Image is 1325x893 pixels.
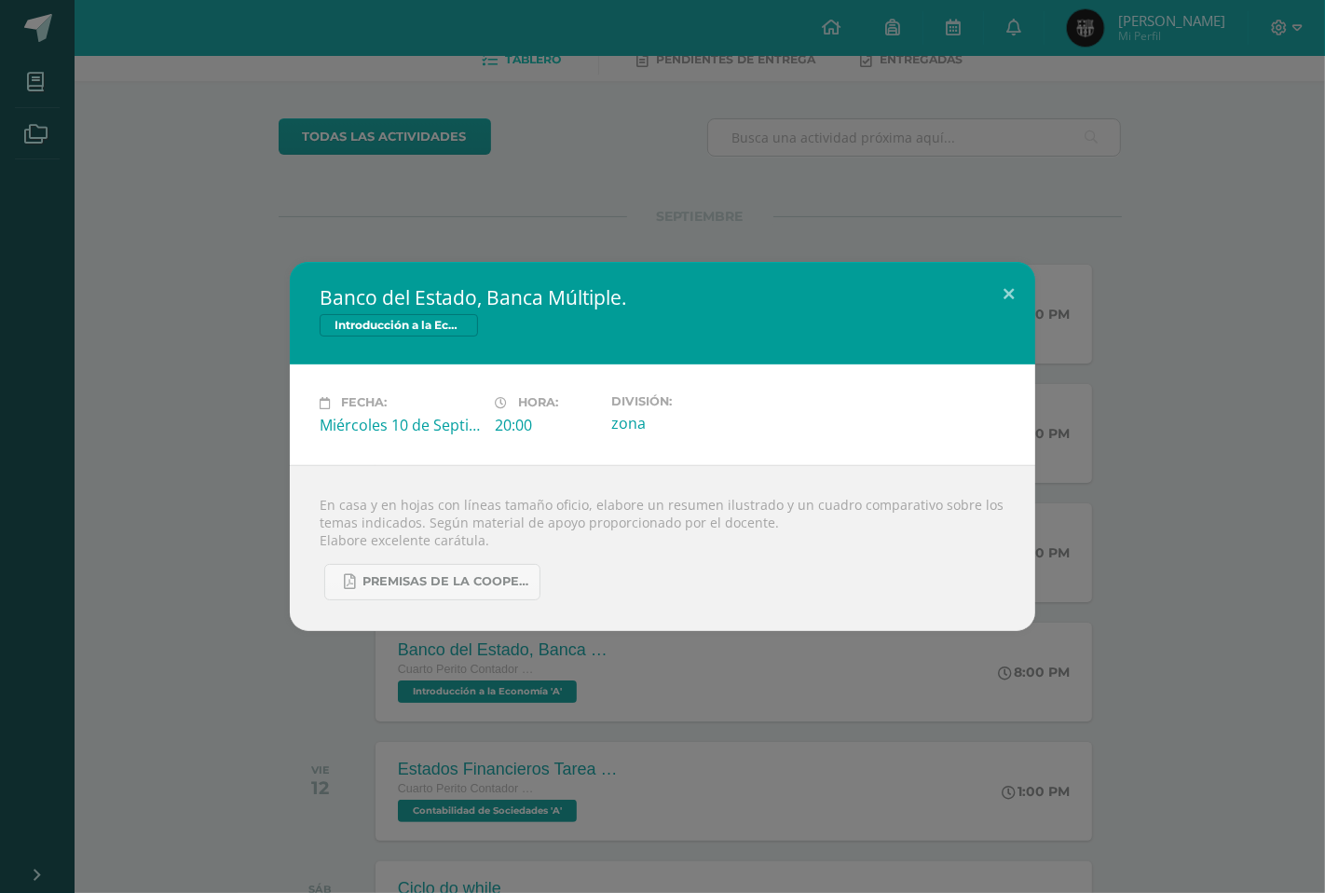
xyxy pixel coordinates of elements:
h2: Banco del Estado, Banca Múltiple. [320,284,1005,310]
a: PREMISAS DE LA COOPERACION SOCIAL.pdf [324,564,540,600]
div: Miércoles 10 de Septiembre [320,415,480,435]
span: PREMISAS DE LA COOPERACION SOCIAL.pdf [362,574,530,589]
span: Hora: [518,396,558,410]
div: zona [611,413,772,433]
span: Fecha: [341,396,387,410]
div: 20:00 [495,415,596,435]
span: Introducción a la Economía [320,314,478,337]
button: Close (Esc) [982,262,1035,325]
label: División: [611,394,772,408]
div: En casa y en hojas con líneas tamaño oficio, elabore un resumen ilustrado y un cuadro comparativo... [290,465,1035,631]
